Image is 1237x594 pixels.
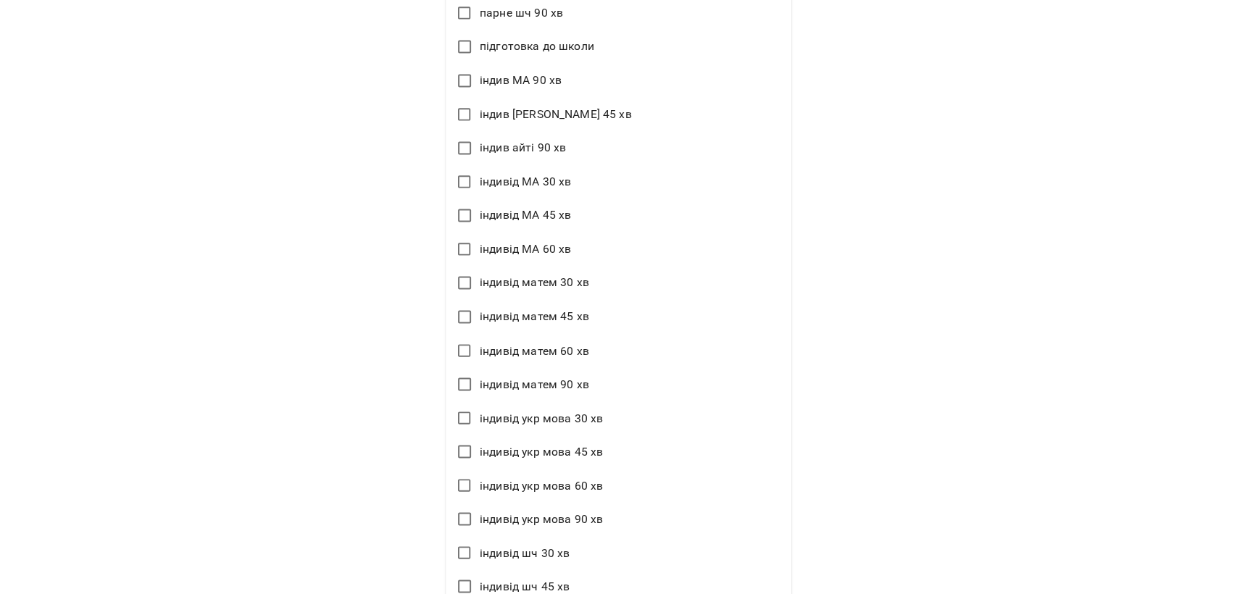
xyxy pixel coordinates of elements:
[480,477,603,494] span: індивід укр мова 60 хв
[480,139,566,156] span: індив айті 90 хв
[480,173,571,191] span: індивід МА 30 хв
[480,240,571,258] span: індивід МА 60 хв
[480,443,603,460] span: індивід укр мова 45 хв
[480,375,589,393] span: індивід матем 90 хв
[480,342,589,359] span: індивід матем 60 хв
[480,544,570,561] span: індивід шч 30 хв
[480,4,563,22] span: парне шч 90 хв
[480,106,632,123] span: індив [PERSON_NAME] 45 хв
[480,206,571,224] span: індивід МА 45 хв
[480,308,589,325] span: індивід матем 45 хв
[480,38,594,55] span: підготовка до школи
[480,409,603,427] span: індивід укр мова 30 хв
[480,72,562,89] span: індив МА 90 хв
[480,274,589,291] span: індивід матем 30 хв
[480,510,603,527] span: індивід укр мова 90 хв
